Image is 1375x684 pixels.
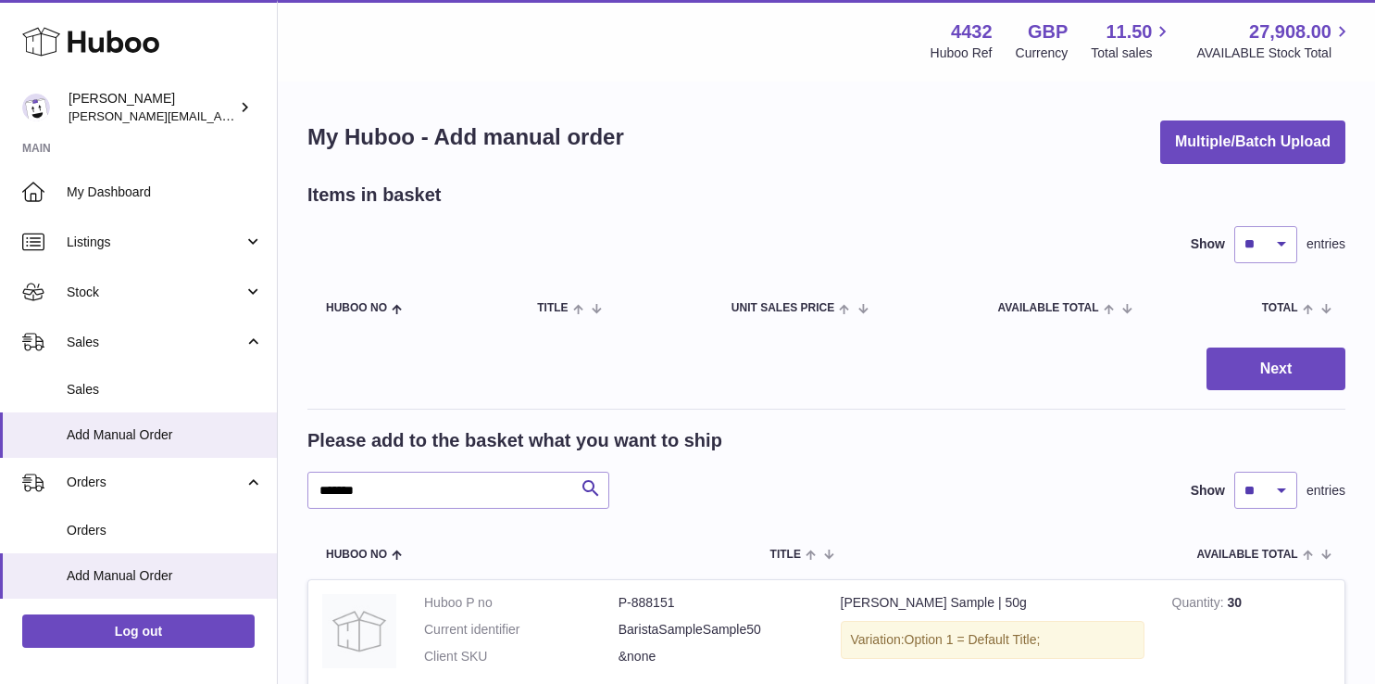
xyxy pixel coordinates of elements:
[1106,19,1152,44] span: 11.50
[537,302,568,314] span: Title
[619,648,813,665] dd: &none
[770,549,801,561] span: Title
[22,94,50,121] img: akhil@amalachai.com
[1028,19,1068,44] strong: GBP
[67,567,263,585] span: Add Manual Order
[1091,44,1173,62] span: Total sales
[67,234,244,251] span: Listings
[1016,44,1069,62] div: Currency
[67,284,244,301] span: Stock
[307,428,722,453] h2: Please add to the basket what you want to ship
[424,594,619,612] dt: Huboo P no
[307,122,624,152] h1: My Huboo - Add manual order
[1197,549,1298,561] span: AVAILABLE Total
[67,184,263,201] span: My Dashboard
[1306,235,1345,253] span: entries
[1191,482,1225,500] label: Show
[67,522,263,539] span: Orders
[69,108,371,123] span: [PERSON_NAME][EMAIL_ADDRESS][DOMAIN_NAME]
[731,302,834,314] span: Unit Sales Price
[1249,19,1331,44] span: 27,908.00
[997,302,1098,314] span: AVAILABLE Total
[67,474,244,491] span: Orders
[67,381,263,399] span: Sales
[1206,348,1345,391] button: Next
[22,614,255,648] a: Log out
[619,594,813,612] dd: P-888151
[307,183,442,208] h2: Items in basket
[424,648,619,665] dt: Client SKU
[67,426,263,444] span: Add Manual Order
[841,621,1144,659] div: Variation:
[1196,44,1353,62] span: AVAILABLE Stock Total
[951,19,993,44] strong: 4432
[905,632,1041,647] span: Option 1 = Default Title;
[1191,235,1225,253] label: Show
[1196,19,1353,62] a: 27,908.00 AVAILABLE Stock Total
[322,594,396,668] img: Masala Chai Barista Sample | 50g
[1262,302,1298,314] span: Total
[424,621,619,639] dt: Current identifier
[1091,19,1173,62] a: 11.50 Total sales
[326,302,387,314] span: Huboo no
[1306,482,1345,500] span: entries
[931,44,993,62] div: Huboo Ref
[326,549,387,561] span: Huboo no
[67,334,244,351] span: Sales
[1160,120,1345,164] button: Multiple/Batch Upload
[69,90,235,125] div: [PERSON_NAME]
[1172,595,1228,614] strong: Quantity
[619,621,813,639] dd: BaristaSampleSample50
